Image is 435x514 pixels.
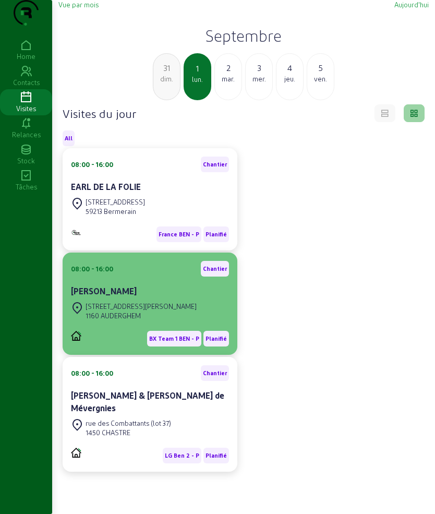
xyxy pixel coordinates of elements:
[165,452,199,459] span: LG Ben 2 - P
[185,62,210,75] div: 1
[86,428,171,437] div: 1450 CHASTRE
[71,286,137,296] cam-card-title: [PERSON_NAME]
[153,62,180,74] div: 31
[215,74,241,83] div: mar.
[307,74,334,83] div: ven.
[276,62,303,74] div: 4
[58,26,429,45] h2: Septembre
[71,331,81,341] img: PVELEC
[215,62,241,74] div: 2
[394,1,429,8] span: Aujourd'hui
[246,62,272,74] div: 3
[159,231,199,238] span: France BEN - P
[206,452,227,459] span: Planifié
[86,302,197,311] div: [STREET_ADDRESS][PERSON_NAME]
[63,106,136,121] h4: Visites du jour
[71,368,113,378] div: 08:00 - 16:00
[86,311,197,320] div: 1160 AUDERGHEM
[185,75,210,84] div: lun.
[71,264,113,273] div: 08:00 - 16:00
[246,74,272,83] div: mer.
[71,160,113,169] div: 08:00 - 16:00
[307,62,334,74] div: 5
[149,335,199,342] span: BX Team 1 BEN - P
[71,448,81,458] img: PVELEC
[86,419,171,428] div: rue des Combattants (lot 37)
[71,229,81,236] img: B2B - PVELEC
[203,369,227,377] span: Chantier
[153,74,180,83] div: dim.
[65,135,72,142] span: All
[86,197,145,207] div: [STREET_ADDRESS]
[276,74,303,83] div: jeu.
[71,390,224,413] cam-card-title: [PERSON_NAME] & [PERSON_NAME] de Mévergnies
[203,161,227,168] span: Chantier
[71,182,141,192] cam-card-title: EARL DE LA FOLIE
[86,207,145,216] div: 59213 Bermerain
[206,335,227,342] span: Planifié
[58,1,99,8] span: Vue par mois
[206,231,227,238] span: Planifié
[203,265,227,272] span: Chantier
